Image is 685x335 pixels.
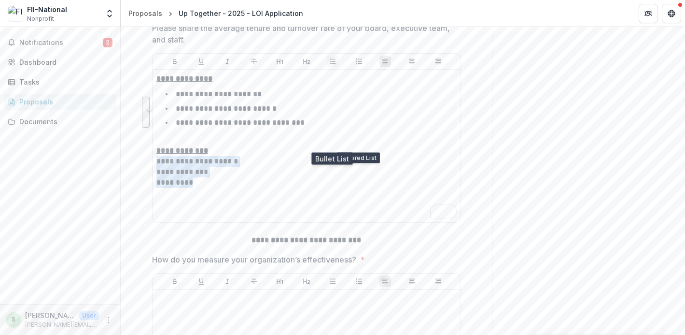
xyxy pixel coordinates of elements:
div: Dashboard [19,57,109,67]
a: Documents [4,114,116,130]
a: Tasks [4,74,116,90]
button: Align Center [406,56,418,67]
a: Proposals [4,94,116,110]
nav: breadcrumb [125,6,307,20]
button: Heading 1 [274,276,286,287]
p: Please share the average tenure and turnover rate of your board, executive team, and staff. [152,22,455,45]
a: Proposals [125,6,166,20]
button: Bullet List [327,276,338,287]
div: Samantha [12,317,15,323]
button: Heading 2 [301,276,312,287]
button: Bold [169,276,181,287]
p: How do you measure your organization’s effectiveness? [152,254,356,265]
div: Proposals [128,8,162,18]
button: Ordered List [353,276,365,287]
p: User [79,311,99,320]
div: Tasks [19,77,109,87]
span: 2 [103,38,112,47]
button: Get Help [662,4,681,23]
div: Proposals [19,97,109,107]
button: Bold [169,56,181,67]
button: Align Right [432,56,444,67]
div: FII-National [27,4,67,15]
button: More [103,314,114,326]
button: Strike [248,276,260,287]
img: FII-National [8,6,23,21]
button: Underline [196,56,207,67]
button: Align Left [379,276,391,287]
button: Italicize [222,276,233,287]
button: Open entity switcher [103,4,116,23]
span: Notifications [19,39,103,47]
button: Underline [196,276,207,287]
button: Ordered List [353,56,365,67]
p: [PERSON_NAME] [25,310,75,320]
p: [PERSON_NAME][EMAIL_ADDRESS][DOMAIN_NAME] [25,320,99,329]
button: Heading 1 [274,56,286,67]
button: Align Right [432,276,444,287]
button: Partners [639,4,658,23]
button: Align Left [379,56,391,67]
button: Notifications2 [4,35,116,50]
button: Bullet List [327,56,338,67]
div: Documents [19,117,109,127]
div: Up Together - 2025 - LOI Application [179,8,303,18]
button: Align Center [406,276,418,287]
div: To enrich screen reader interactions, please activate Accessibility in Grammarly extension settings [156,73,457,218]
button: Italicize [222,56,233,67]
button: Heading 2 [301,56,312,67]
span: Nonprofit [27,15,54,23]
button: Strike [248,56,260,67]
a: Dashboard [4,54,116,70]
